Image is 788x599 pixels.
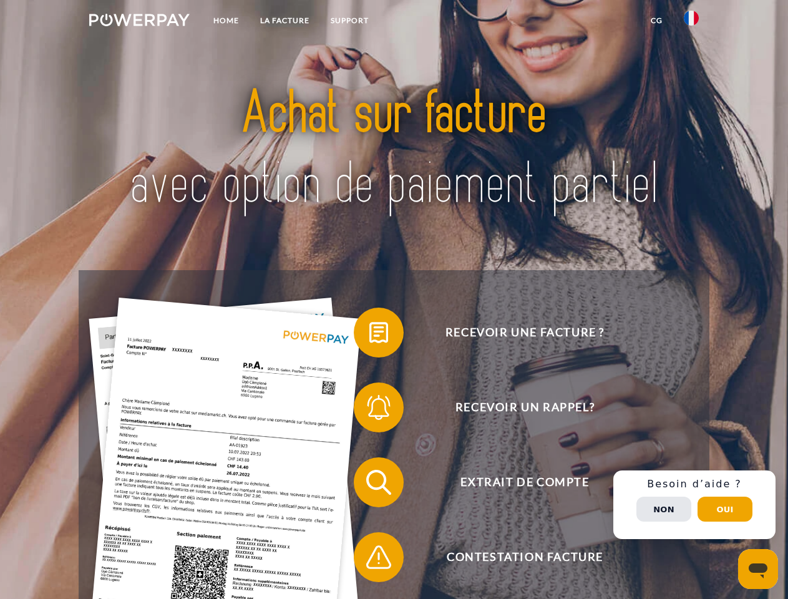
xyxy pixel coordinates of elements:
button: Recevoir une facture ? [354,308,678,358]
img: logo-powerpay-white.svg [89,14,190,26]
span: Recevoir un rappel? [372,382,678,432]
h3: Besoin d’aide ? [621,478,768,490]
button: Non [636,497,691,522]
a: Support [320,9,379,32]
button: Extrait de compte [354,457,678,507]
button: Oui [698,497,752,522]
span: Contestation Facture [372,532,678,582]
button: Recevoir un rappel? [354,382,678,432]
img: qb_warning.svg [363,542,394,573]
span: Extrait de compte [372,457,678,507]
img: qb_bill.svg [363,317,394,348]
img: fr [684,11,699,26]
a: CG [640,9,673,32]
img: qb_search.svg [363,467,394,498]
a: Home [203,9,250,32]
img: qb_bell.svg [363,392,394,423]
span: Recevoir une facture ? [372,308,678,358]
div: Schnellhilfe [613,470,776,539]
img: title-powerpay_fr.svg [119,60,669,239]
button: Contestation Facture [354,532,678,582]
iframe: Bouton de lancement de la fenêtre de messagerie [738,549,778,589]
a: LA FACTURE [250,9,320,32]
